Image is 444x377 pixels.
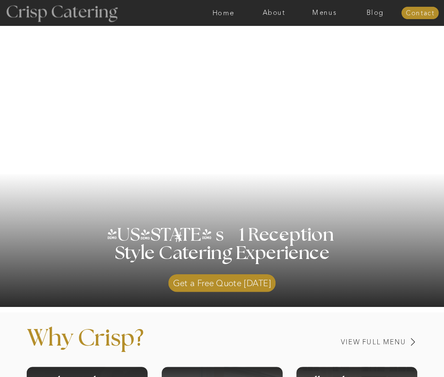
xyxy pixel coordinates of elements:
p: Why Crisp? [27,327,226,361]
a: Home [198,9,248,17]
a: Menus [299,9,350,17]
h3: ' [265,217,287,259]
h3: # [158,230,200,251]
h3: ' [145,225,175,244]
a: Blog [350,9,401,17]
a: Get a Free Quote [DATE] [169,270,276,292]
a: View Full Menu [289,339,407,346]
a: About [249,9,299,17]
a: Contact [402,10,439,17]
h1: [US_STATE] s 1 Reception Style Catering Experience [105,226,338,281]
